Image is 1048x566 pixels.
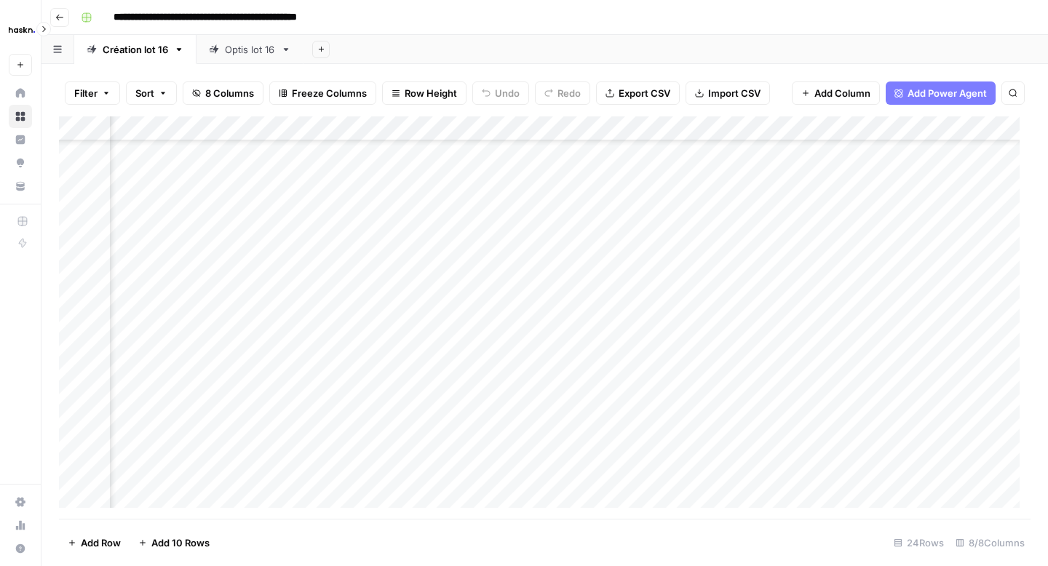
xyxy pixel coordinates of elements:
a: Insights [9,128,32,151]
button: Freeze Columns [269,81,376,105]
a: Création lot 16 [74,35,196,64]
span: Redo [557,86,581,100]
span: Export CSV [619,86,670,100]
button: Redo [535,81,590,105]
button: Filter [65,81,120,105]
span: Row Height [405,86,457,100]
a: Optis lot 16 [196,35,303,64]
button: Add Column [792,81,880,105]
span: Add Column [814,86,870,100]
div: Création lot 16 [103,42,168,57]
span: Undo [495,86,520,100]
span: 8 Columns [205,86,254,100]
span: Add Power Agent [908,86,987,100]
span: Filter [74,86,98,100]
button: Undo [472,81,529,105]
a: Browse [9,105,32,128]
button: Sort [126,81,177,105]
a: Settings [9,490,32,514]
button: Workspace: Haskn [9,12,32,48]
span: Add 10 Rows [151,535,210,550]
button: Export CSV [596,81,680,105]
span: Import CSV [708,86,761,100]
span: Sort [135,86,154,100]
button: Add 10 Rows [130,531,218,554]
div: 8/8 Columns [950,531,1031,554]
span: Freeze Columns [292,86,367,100]
button: 8 Columns [183,81,263,105]
button: Help + Support [9,537,32,560]
button: Add Row [59,531,130,554]
button: Row Height [382,81,467,105]
button: Import CSV [686,81,770,105]
a: Your Data [9,175,32,198]
div: Optis lot 16 [225,42,275,57]
button: Add Power Agent [886,81,996,105]
a: Home [9,81,32,105]
img: Haskn Logo [9,17,35,43]
a: Usage [9,514,32,537]
div: 24 Rows [888,531,950,554]
span: Add Row [81,535,121,550]
a: Opportunities [9,151,32,175]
